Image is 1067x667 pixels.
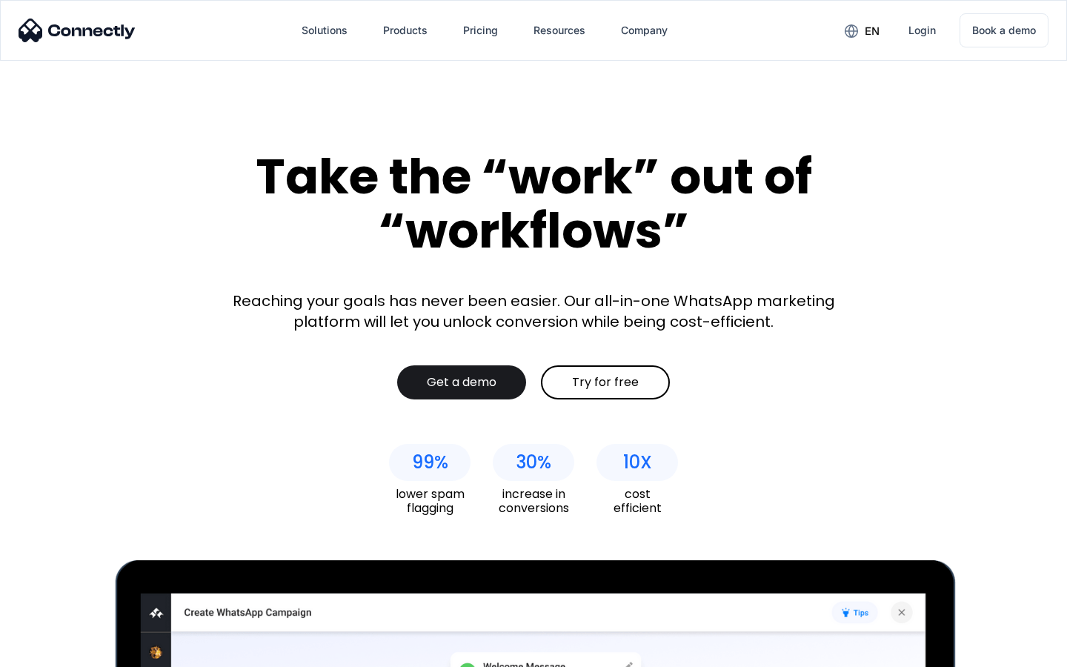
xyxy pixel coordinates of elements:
[15,641,89,662] aside: Language selected: English
[541,365,670,399] a: Try for free
[397,365,526,399] a: Get a demo
[522,13,597,48] div: Resources
[427,375,496,390] div: Get a demo
[623,452,652,473] div: 10X
[463,20,498,41] div: Pricing
[533,20,585,41] div: Resources
[960,13,1048,47] a: Book a demo
[865,21,880,42] div: en
[493,487,574,515] div: increase in conversions
[412,452,448,473] div: 99%
[383,20,428,41] div: Products
[596,487,678,515] div: cost efficient
[833,19,891,42] div: en
[302,20,348,41] div: Solutions
[908,20,936,41] div: Login
[222,291,845,332] div: Reaching your goals has never been easier. Our all-in-one WhatsApp marketing platform will let yo...
[516,452,551,473] div: 30%
[897,13,948,48] a: Login
[371,13,439,48] div: Products
[572,375,639,390] div: Try for free
[609,13,679,48] div: Company
[290,13,359,48] div: Solutions
[19,19,136,42] img: Connectly Logo
[200,150,867,257] div: Take the “work” out of “workflows”
[451,13,510,48] a: Pricing
[389,487,471,515] div: lower spam flagging
[621,20,668,41] div: Company
[30,641,89,662] ul: Language list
